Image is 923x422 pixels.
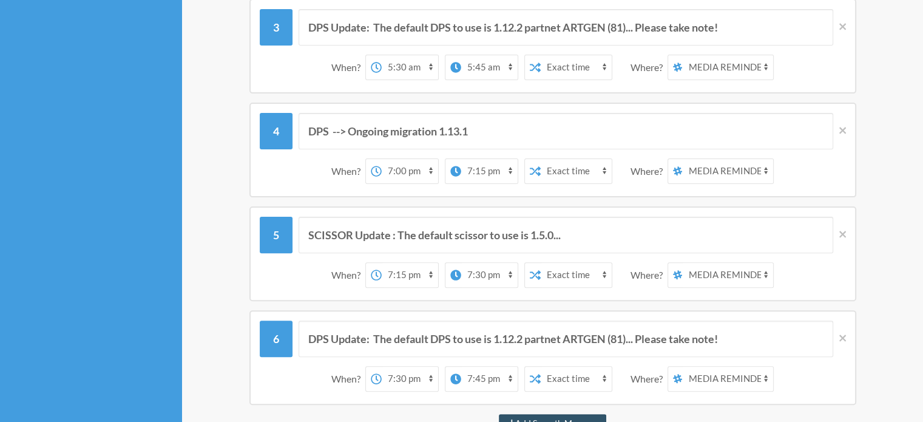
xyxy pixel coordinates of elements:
[299,217,833,253] input: Message
[631,366,668,392] div: Where?
[331,158,365,184] div: When?
[331,262,365,288] div: When?
[631,262,668,288] div: Where?
[631,158,668,184] div: Where?
[331,55,365,80] div: When?
[299,113,833,149] input: Message
[631,55,668,80] div: Where?
[299,321,833,357] input: Message
[299,9,833,46] input: Message
[331,366,365,392] div: When?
